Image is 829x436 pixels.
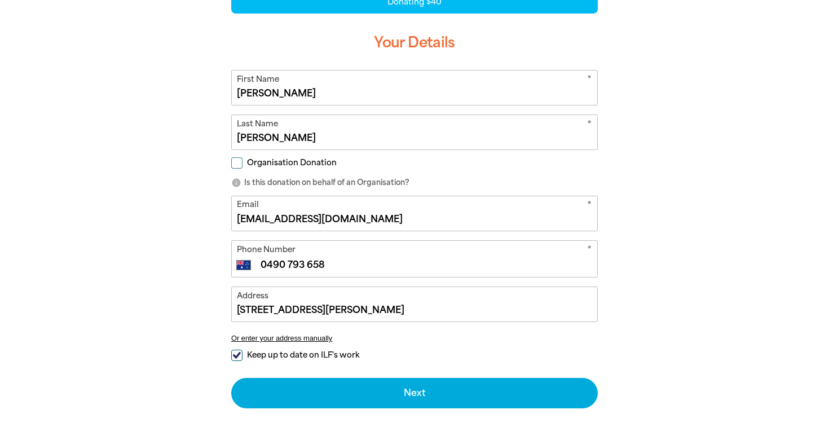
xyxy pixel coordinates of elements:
h3: Your Details [231,25,598,61]
p: Is this donation on behalf of an Organisation? [231,177,598,188]
span: Keep up to date on ILF's work [247,350,359,360]
span: Organisation Donation [247,157,337,168]
input: Organisation Donation [231,157,242,169]
i: info [231,178,241,188]
button: Next [231,378,598,408]
i: Required [587,244,592,258]
input: Keep up to date on ILF's work [231,350,242,361]
button: Or enter your address manually [231,334,598,342]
